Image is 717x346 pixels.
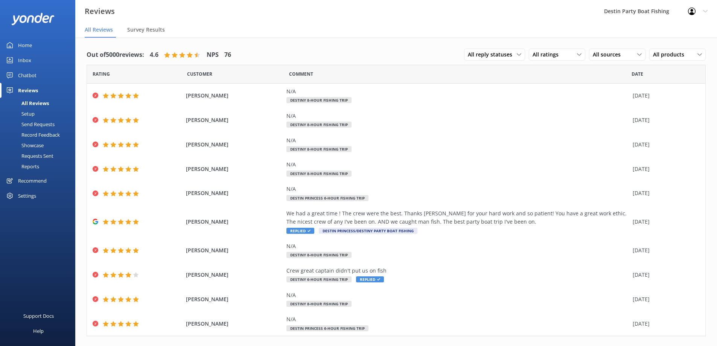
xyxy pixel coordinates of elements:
[186,116,283,124] span: [PERSON_NAME]
[286,242,629,250] div: N/A
[533,50,563,59] span: All ratings
[186,320,283,328] span: [PERSON_NAME]
[5,130,60,140] div: Record Feedback
[286,209,629,226] div: We had a great time ! The crew were the best. Thanks [PERSON_NAME] for your hard work and so pati...
[186,218,283,226] span: [PERSON_NAME]
[186,189,283,197] span: [PERSON_NAME]
[5,98,49,108] div: All Reviews
[286,267,629,275] div: Crew great captain didn't put us on fish
[286,301,352,307] span: Destiny 8-Hour Fishing Trip
[633,218,696,226] div: [DATE]
[633,91,696,100] div: [DATE]
[286,160,629,169] div: N/A
[593,50,625,59] span: All sources
[186,295,283,303] span: [PERSON_NAME]
[633,140,696,149] div: [DATE]
[286,252,352,258] span: Destiny 8-Hour Fishing Trip
[85,5,115,17] h3: Reviews
[633,320,696,328] div: [DATE]
[186,165,283,173] span: [PERSON_NAME]
[18,53,31,68] div: Inbox
[356,276,384,282] span: Replied
[5,161,75,172] a: Reports
[632,70,643,78] span: Date
[150,50,158,60] h4: 4.6
[186,271,283,279] span: [PERSON_NAME]
[286,171,352,177] span: Destiny 8-Hour Fishing Trip
[5,140,75,151] a: Showcase
[85,26,113,34] span: All Reviews
[286,97,352,103] span: Destiny 8-Hour Fishing Trip
[93,70,110,78] span: Date
[33,323,44,338] div: Help
[286,195,368,201] span: Destin Princess 6-Hour Fishing Trip
[207,50,219,60] h4: NPS
[286,276,352,282] span: Destiny 6-Hour Fishing Trip
[5,108,75,119] a: Setup
[286,291,629,299] div: N/A
[186,91,283,100] span: [PERSON_NAME]
[633,246,696,255] div: [DATE]
[5,119,55,130] div: Send Requests
[18,83,38,98] div: Reviews
[224,50,231,60] h4: 76
[11,13,55,25] img: yonder-white-logo.png
[633,189,696,197] div: [DATE]
[633,271,696,279] div: [DATE]
[186,140,283,149] span: [PERSON_NAME]
[186,246,283,255] span: [PERSON_NAME]
[289,70,313,78] span: Question
[286,185,629,193] div: N/A
[286,228,314,234] span: Replied
[286,87,629,96] div: N/A
[18,68,37,83] div: Chatbot
[633,295,696,303] div: [DATE]
[286,112,629,120] div: N/A
[5,119,75,130] a: Send Requests
[23,308,54,323] div: Support Docs
[286,315,629,323] div: N/A
[5,98,75,108] a: All Reviews
[18,173,47,188] div: Recommend
[18,38,32,53] div: Home
[653,50,689,59] span: All products
[5,130,75,140] a: Record Feedback
[5,151,53,161] div: Requests Sent
[319,228,417,234] span: Destin Princess/Destiny Party Boat Fishing
[286,146,352,152] span: Destiny 8-Hour Fishing Trip
[286,122,352,128] span: Destiny 8-Hour Fishing Trip
[18,188,36,203] div: Settings
[286,136,629,145] div: N/A
[5,108,35,119] div: Setup
[633,165,696,173] div: [DATE]
[468,50,517,59] span: All reply statuses
[633,116,696,124] div: [DATE]
[5,161,39,172] div: Reports
[5,151,75,161] a: Requests Sent
[286,325,368,331] span: Destin Princess 6-Hour Fishing Trip
[87,50,144,60] h4: Out of 5000 reviews:
[187,70,212,78] span: Date
[5,140,44,151] div: Showcase
[127,26,165,34] span: Survey Results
